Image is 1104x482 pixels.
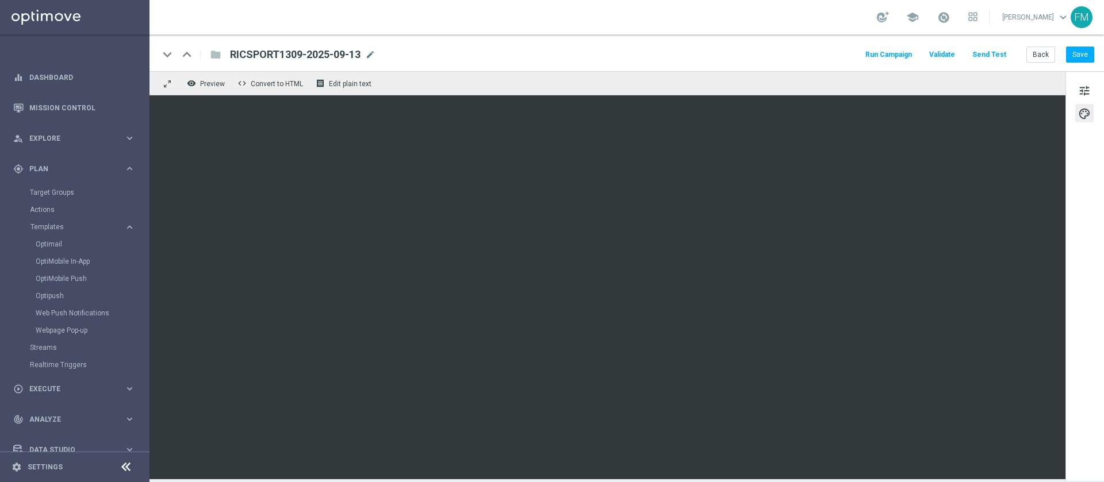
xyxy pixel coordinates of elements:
[13,164,24,174] i: gps_fixed
[13,73,136,82] button: equalizer Dashboard
[329,80,371,88] span: Edit plain text
[124,383,135,394] i: keyboard_arrow_right
[200,80,225,88] span: Preview
[124,163,135,174] i: keyboard_arrow_right
[124,222,135,233] i: keyboard_arrow_right
[30,222,136,232] button: Templates keyboard_arrow_right
[13,414,124,425] div: Analyze
[316,79,325,88] i: receipt
[29,385,124,392] span: Execute
[36,257,120,266] a: OptiMobile In-App
[28,464,63,471] a: Settings
[1075,104,1094,122] button: palette
[13,445,136,454] button: Data Studio keyboard_arrow_right
[313,76,377,91] button: receipt Edit plain text
[971,47,1008,63] button: Send Test
[13,414,24,425] i: track_changes
[1057,11,1069,24] span: keyboard_arrow_down
[235,76,308,91] button: code Convert to HTML
[13,164,124,174] div: Plan
[36,240,120,249] a: Optimail
[13,445,124,455] div: Data Studio
[30,343,120,352] a: Streams
[36,322,148,339] div: Webpage Pop-up
[1071,6,1092,28] div: FM
[929,51,955,59] span: Validate
[13,384,24,394] i: play_circle_outline
[30,184,148,201] div: Target Groups
[1078,83,1091,98] span: tune
[30,223,113,230] span: Templates
[36,274,120,283] a: OptiMobile Push
[36,326,120,335] a: Webpage Pop-up
[1078,106,1091,121] span: palette
[13,72,24,83] i: equalizer
[36,236,148,253] div: Optimail
[124,414,135,425] i: keyboard_arrow_right
[29,416,124,423] span: Analyze
[11,462,22,472] i: settings
[230,48,361,61] span: RICSPORT1309-2025-09-13
[29,92,135,123] a: Mission Control
[13,92,135,123] div: Mission Control
[36,287,148,304] div: Optipush
[30,201,148,218] div: Actions
[30,218,148,339] div: Templates
[36,291,120,300] a: Optipush
[251,80,303,88] span: Convert to HTML
[30,356,148,373] div: Realtime Triggers
[30,223,124,230] div: Templates
[29,446,124,453] span: Data Studio
[36,253,148,270] div: OptiMobile In-App
[13,134,136,143] button: person_search Explore keyboard_arrow_right
[13,164,136,173] button: gps_fixed Plan keyboard_arrow_right
[365,49,375,60] span: mode_edit
[187,79,196,88] i: remove_red_eye
[29,165,124,172] span: Plan
[1075,81,1094,99] button: tune
[13,384,124,394] div: Execute
[13,415,136,424] button: track_changes Analyze keyboard_arrow_right
[124,133,135,144] i: keyboard_arrow_right
[30,360,120,369] a: Realtime Triggers
[124,444,135,455] i: keyboard_arrow_right
[1066,47,1094,63] button: Save
[29,135,124,142] span: Explore
[29,62,135,92] a: Dashboard
[13,62,135,92] div: Dashboard
[30,205,120,214] a: Actions
[30,188,120,197] a: Target Groups
[30,339,148,356] div: Streams
[184,76,230,91] button: remove_red_eye Preview
[1001,9,1071,26] a: [PERSON_NAME]keyboard_arrow_down
[927,47,957,63] button: Validate
[13,384,136,394] button: play_circle_outline Execute keyboard_arrow_right
[1026,47,1055,63] button: Back
[13,103,136,113] button: Mission Control
[13,133,24,144] i: person_search
[906,11,919,24] span: school
[36,309,120,318] a: Web Push Notifications
[864,47,914,63] button: Run Campaign
[36,270,148,287] div: OptiMobile Push
[13,133,124,144] div: Explore
[36,304,148,322] div: Web Push Notifications
[237,79,247,88] span: code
